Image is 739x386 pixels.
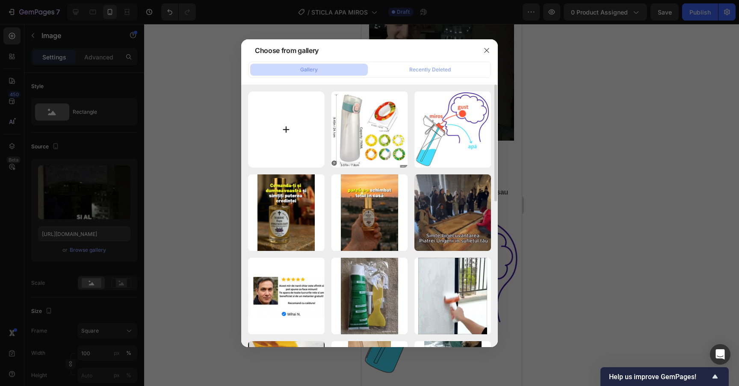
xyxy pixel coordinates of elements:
[371,64,489,76] button: Recently Deleted
[257,174,315,251] img: image
[30,141,130,149] strong: 💢Nu se varsă apa în ghiozdan
[41,153,119,160] strong: 🧥Nu ocupă mult spațiu
[418,258,487,334] img: image
[341,258,398,334] img: image
[331,91,408,168] img: image
[710,344,730,365] div: Open Intercom Messenger
[14,165,147,183] strong: 💪Gândit pentru muncă, școală, sală sau chiar acasă.
[609,373,710,381] span: Help us improve GemPages!
[414,174,491,251] img: image
[341,174,398,251] img: image
[609,371,720,382] button: Show survey - Help us improve GemPages!
[300,66,318,74] div: Gallery
[414,91,491,168] img: image
[35,130,126,137] strong: 🧠Ajută la hidratarea zilnică
[248,275,325,316] img: image
[255,45,319,56] div: Choose from gallery
[250,64,368,76] button: Gallery
[409,66,451,74] div: Recently Deleted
